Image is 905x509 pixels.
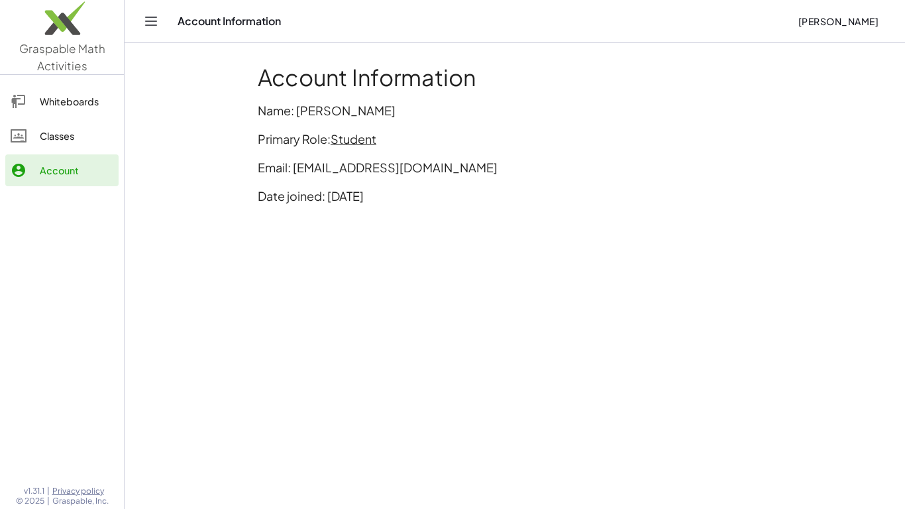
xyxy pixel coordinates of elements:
span: Student [331,131,376,146]
span: v1.31.1 [24,486,44,496]
span: | [47,496,50,506]
a: Account [5,154,119,186]
div: Whiteboards [40,93,113,109]
p: Email: [EMAIL_ADDRESS][DOMAIN_NAME] [258,158,772,176]
div: Classes [40,128,113,144]
p: Primary Role: [258,130,772,148]
a: Whiteboards [5,85,119,117]
a: Classes [5,120,119,152]
p: Name: [PERSON_NAME] [258,101,772,119]
span: Graspable Math Activities [19,41,105,73]
div: Account [40,162,113,178]
button: [PERSON_NAME] [787,9,889,33]
span: © 2025 [16,496,44,506]
p: Date joined: [DATE] [258,187,772,205]
h1: Account Information [258,64,772,91]
a: Privacy policy [52,486,109,496]
button: Toggle navigation [140,11,162,32]
span: [PERSON_NAME] [798,15,878,27]
span: | [47,486,50,496]
span: Graspable, Inc. [52,496,109,506]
